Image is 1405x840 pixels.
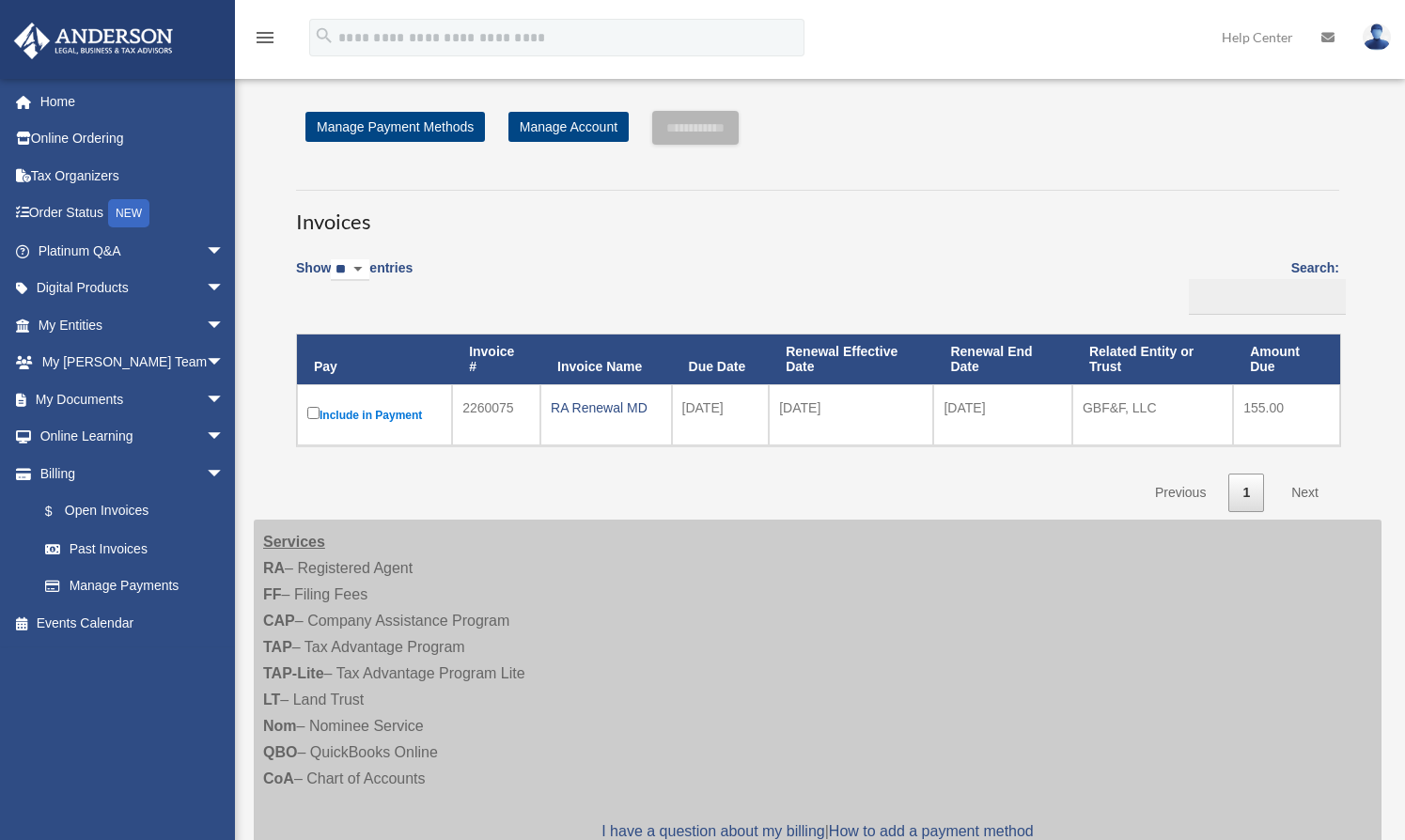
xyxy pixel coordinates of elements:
[206,418,243,457] span: arrow_drop_down
[206,270,243,308] span: arrow_drop_down
[933,334,1072,385] th: Renewal End Date: activate to sort column ascending
[1233,384,1340,445] td: 155.00
[1189,279,1346,315] input: Search:
[8,23,179,59] img: Anderson Advisors Platinum Portal
[297,334,452,385] th: Pay: activate to sort column descending
[13,157,253,194] a: Tax Organizers
[263,534,325,550] strong: Services
[206,455,243,493] span: arrow_drop_down
[769,384,933,445] td: [DATE]
[307,403,442,427] label: Include in Payment
[1233,334,1340,385] th: Amount Due: activate to sort column ascending
[672,334,770,385] th: Due Date: activate to sort column ascending
[1072,384,1233,445] td: GBF&F, LLC
[296,190,1339,237] h3: Invoices
[1072,334,1233,385] th: Related Entity or Trust: activate to sort column ascending
[263,744,297,760] strong: QBO
[26,492,234,531] a: $Open Invoices
[26,530,243,568] a: Past Invoices
[263,613,295,629] strong: CAP
[13,604,253,642] a: Events Calendar
[508,112,629,142] a: Manage Account
[452,334,540,385] th: Invoice #: activate to sort column ascending
[263,665,324,681] strong: TAP-Lite
[206,344,243,382] span: arrow_drop_down
[769,334,933,385] th: Renewal Effective Date: activate to sort column ascending
[314,25,335,46] i: search
[13,83,253,120] a: Home
[307,407,320,419] input: Include in Payment
[13,194,253,233] a: Order StatusNEW
[26,568,243,605] a: Manage Payments
[1363,23,1391,51] img: User Pic
[1277,474,1333,512] a: Next
[1228,474,1264,512] a: 1
[13,270,253,307] a: Digital Productsarrow_drop_down
[331,259,369,281] select: Showentries
[672,384,770,445] td: [DATE]
[296,257,413,300] label: Show entries
[263,692,280,708] strong: LT
[55,500,65,523] span: $
[263,770,294,786] strong: CoA
[206,306,243,345] span: arrow_drop_down
[1182,257,1339,315] label: Search:
[263,586,282,602] strong: FF
[263,639,292,655] strong: TAP
[13,306,253,344] a: My Entitiesarrow_drop_down
[263,718,297,734] strong: Nom
[254,26,276,49] i: menu
[540,334,671,385] th: Invoice Name: activate to sort column ascending
[601,823,824,839] a: I have a question about my billing
[206,381,243,419] span: arrow_drop_down
[13,344,253,381] a: My [PERSON_NAME] Teamarrow_drop_down
[13,232,253,270] a: Platinum Q&Aarrow_drop_down
[263,560,285,576] strong: RA
[829,823,1034,839] a: How to add a payment method
[13,120,253,158] a: Online Ordering
[108,199,149,227] div: NEW
[13,381,253,418] a: My Documentsarrow_drop_down
[452,384,540,445] td: 2260075
[254,33,276,49] a: menu
[206,232,243,271] span: arrow_drop_down
[551,395,661,421] div: RA Renewal MD
[13,418,253,456] a: Online Learningarrow_drop_down
[933,384,1072,445] td: [DATE]
[13,455,243,492] a: Billingarrow_drop_down
[305,112,485,142] a: Manage Payment Methods
[1141,474,1220,512] a: Previous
